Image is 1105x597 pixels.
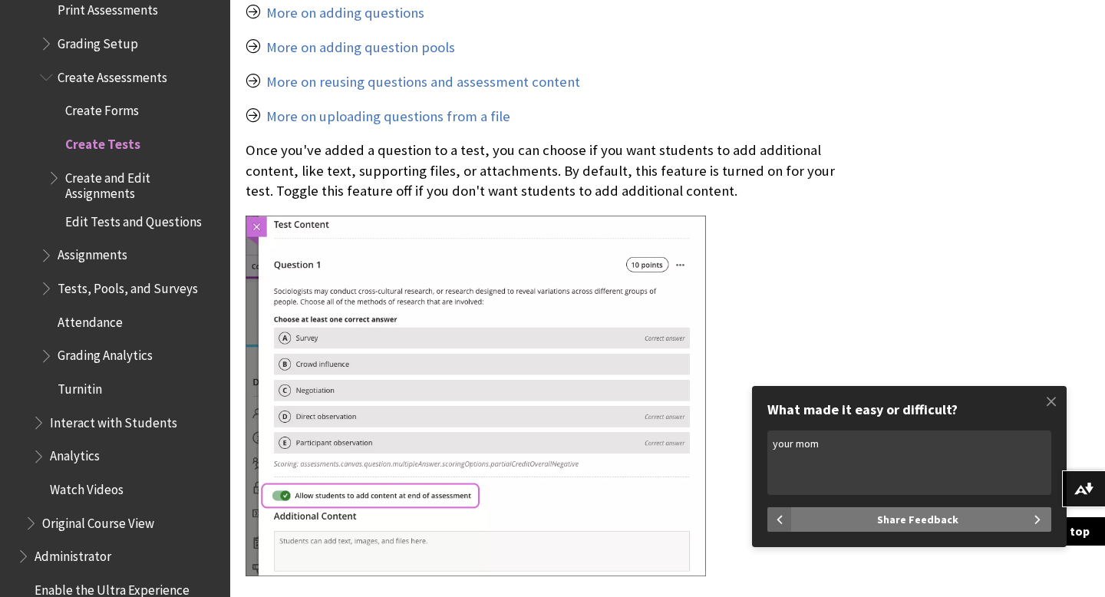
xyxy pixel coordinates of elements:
span: Grading Setup [58,31,138,51]
span: Interact with Students [50,410,177,430]
span: Create and Edit Assignments [65,165,219,201]
span: Create Tests [65,131,140,152]
span: Create Assessments [58,64,167,85]
img: Test content page with additional content from students at the end of assessment turned on. You c... [246,216,706,577]
span: Grading Analytics [58,343,153,364]
a: More on uploading questions from a file [266,107,510,126]
span: Tests, Pools, and Surveys [58,275,198,296]
span: Create Forms [65,97,139,118]
button: Share Feedback [792,507,1051,532]
span: Edit Tests and Questions [65,209,202,229]
a: More on reusing questions and assessment content [266,73,580,91]
span: Attendance [58,309,123,330]
span: Administrator [35,543,111,564]
span: Watch Videos [50,477,124,497]
a: More on adding question pools [266,38,455,57]
textarea: What made it easy or difficult? [767,430,1051,495]
span: Analytics [50,444,100,464]
span: Assignments [58,242,127,263]
span: Turnitin [58,376,102,397]
p: Once you've added a question to a test, you can choose if you want students to add additional con... [246,140,863,201]
a: More on adding questions [266,4,424,22]
span: Original Course View [42,510,154,531]
div: What made it easy or difficult? [767,401,1051,418]
span: Share Feedback [877,507,958,532]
